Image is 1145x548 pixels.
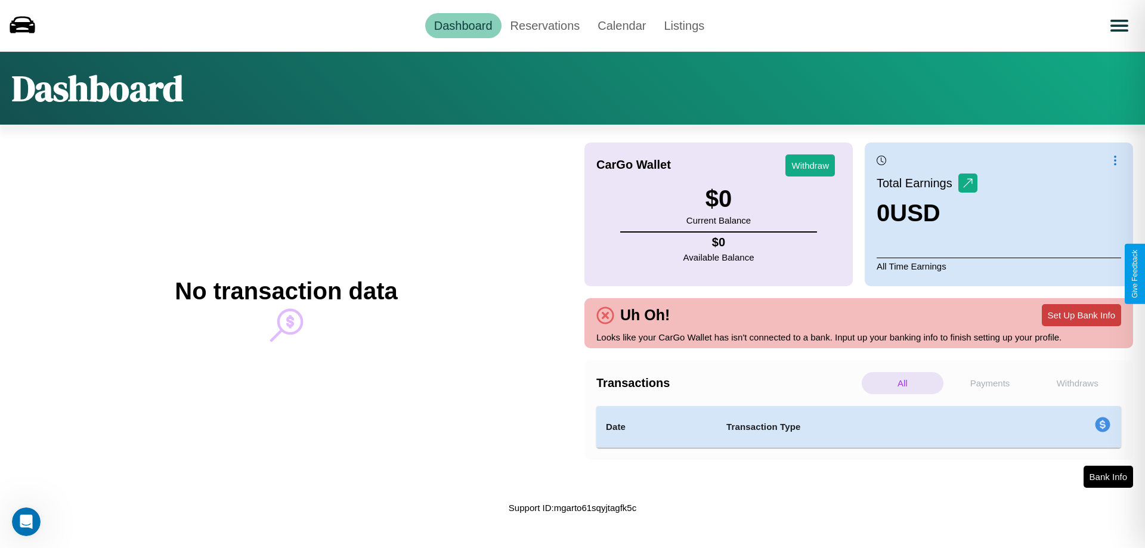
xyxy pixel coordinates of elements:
[1131,250,1139,298] div: Give Feedback
[1042,304,1121,326] button: Set Up Bank Info
[509,500,636,516] p: Support ID: mgarto61sqyjtagfk5c
[877,172,958,194] p: Total Earnings
[686,185,751,212] h3: $ 0
[683,249,754,265] p: Available Balance
[12,507,41,536] iframe: Intercom live chat
[862,372,943,394] p: All
[596,158,671,172] h4: CarGo Wallet
[877,200,977,227] h3: 0 USD
[877,258,1121,274] p: All Time Earnings
[502,13,589,38] a: Reservations
[1084,466,1133,488] button: Bank Info
[425,13,502,38] a: Dashboard
[726,420,997,434] h4: Transaction Type
[1036,372,1118,394] p: Withdraws
[606,420,707,434] h4: Date
[596,329,1121,345] p: Looks like your CarGo Wallet has isn't connected to a bank. Input up your banking info to finish ...
[596,376,859,390] h4: Transactions
[589,13,655,38] a: Calendar
[596,406,1121,448] table: simple table
[655,13,713,38] a: Listings
[949,372,1031,394] p: Payments
[785,154,835,177] button: Withdraw
[1103,9,1136,42] button: Open menu
[12,64,183,113] h1: Dashboard
[175,278,397,305] h2: No transaction data
[614,306,676,324] h4: Uh Oh!
[686,212,751,228] p: Current Balance
[683,236,754,249] h4: $ 0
